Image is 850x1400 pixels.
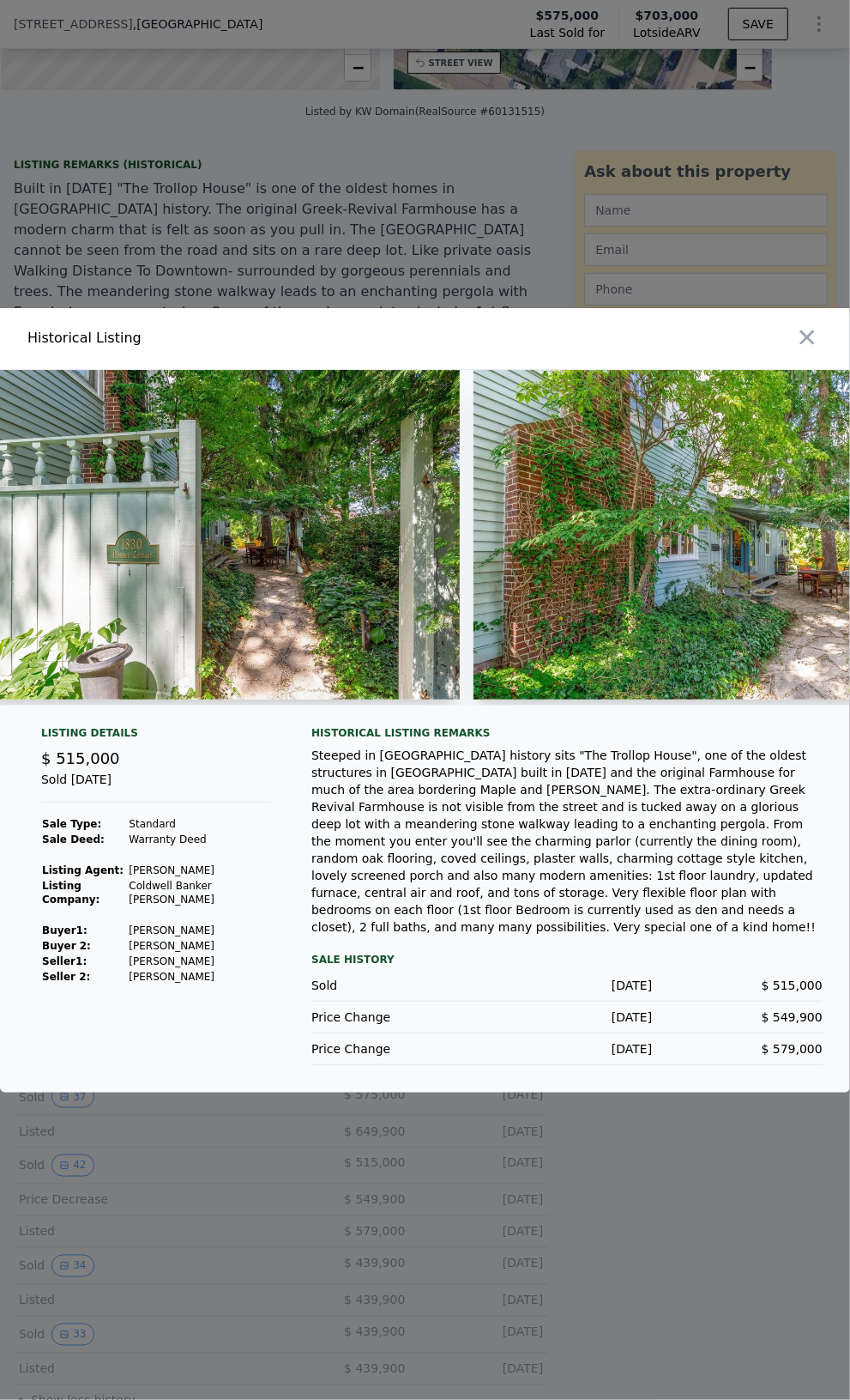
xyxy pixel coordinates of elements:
td: [PERSON_NAME] [128,863,270,878]
td: Coldwell Banker [PERSON_NAME] [128,878,270,907]
strong: Listing Company: [42,880,99,906]
div: Listing Details [41,726,270,747]
span: $ 549,900 [762,1010,823,1024]
div: Historical Listing [27,328,419,348]
strong: Sale Deed: [42,833,105,845]
span: $ 515,000 [41,749,120,767]
td: Warranty Deed [128,832,270,847]
div: Historical Listing remarks [311,726,823,740]
strong: Buyer 2: [42,940,91,952]
td: [PERSON_NAME] [128,923,270,938]
td: [PERSON_NAME] [128,969,270,985]
span: $ 515,000 [762,979,823,992]
strong: Seller 1 : [42,955,87,967]
td: [PERSON_NAME] [128,938,270,954]
td: [PERSON_NAME] [128,954,270,969]
div: Price Change [311,1009,482,1026]
strong: Buyer 1 : [42,924,87,936]
div: Sold [DATE] [41,771,270,803]
div: [DATE] [482,977,653,994]
div: [DATE] [482,1009,653,1026]
strong: Seller 2: [42,971,90,983]
div: Price Change [311,1040,482,1058]
td: Standard [128,816,270,832]
div: Sold [311,977,482,994]
div: Sale History [311,949,823,970]
strong: Listing Agent: [42,864,124,876]
div: Steeped in [GEOGRAPHIC_DATA] history sits "The Trollop House", one of the oldest structures in [G... [311,747,823,936]
strong: Sale Type: [42,818,101,830]
div: [DATE] [482,1040,653,1058]
span: $ 579,000 [762,1042,823,1056]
